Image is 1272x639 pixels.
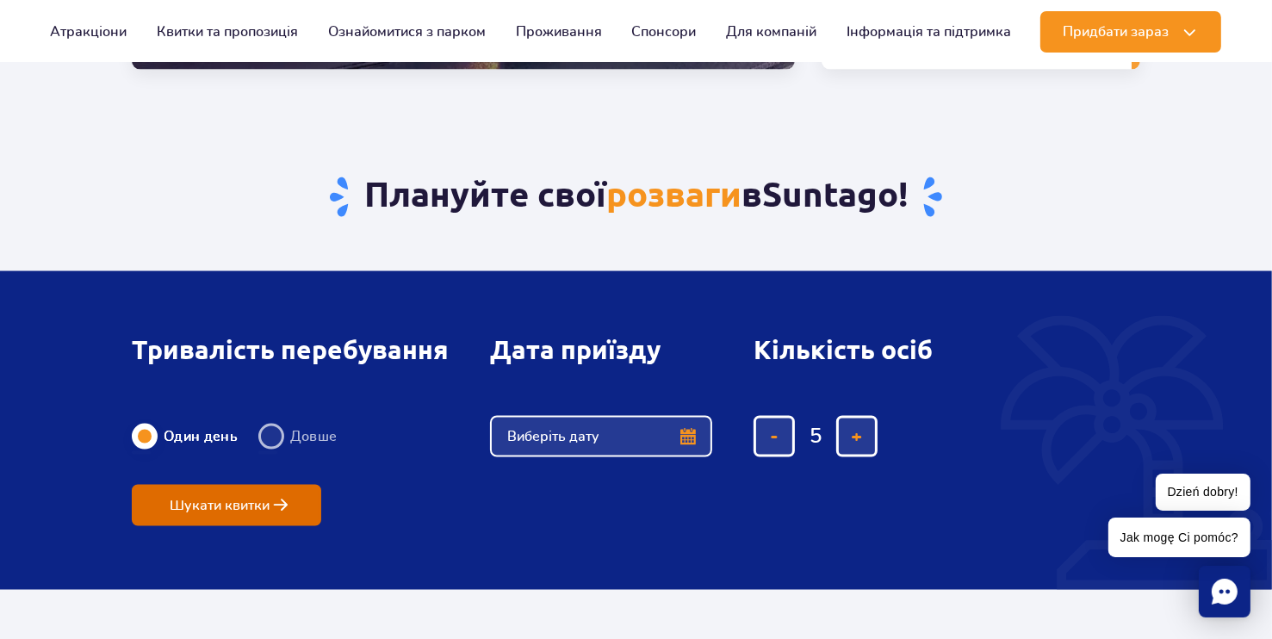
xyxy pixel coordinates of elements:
a: Спонсори [631,11,696,53]
button: видалити квиток [754,416,795,457]
span: Дата приїзду [490,335,661,364]
a: Квитки та пропозиція [157,11,298,53]
button: Шукати квитки [132,485,321,526]
button: Придбати зараз [1040,11,1221,53]
button: Виберіть дату [490,416,712,457]
span: Jak mogę Ci pomóc? [1108,518,1250,557]
form: Планування вашого візиту до Park of Poland [132,301,1140,561]
a: Проживання [516,11,602,53]
span: Dzień dobry! [1156,474,1250,511]
a: Ознайомитися з парком [328,11,486,53]
span: розваги [606,175,741,214]
label: Один день [132,419,238,455]
label: Довше [258,419,338,455]
button: додати квиток [836,416,878,457]
input: кількість квитків [795,416,836,457]
a: Атракціони [51,11,127,53]
span: Придбати зараз [1063,24,1169,40]
span: Тривалість перебування [132,335,449,364]
a: Інформація та підтримка [847,11,1011,53]
span: Шукати квитки [170,498,270,513]
h3: Плануйте свої в ! [132,173,1140,220]
span: Suntago [762,175,898,214]
div: Chat [1199,566,1250,617]
a: Для компаній [726,11,816,53]
span: Кількість осіб [754,335,933,364]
